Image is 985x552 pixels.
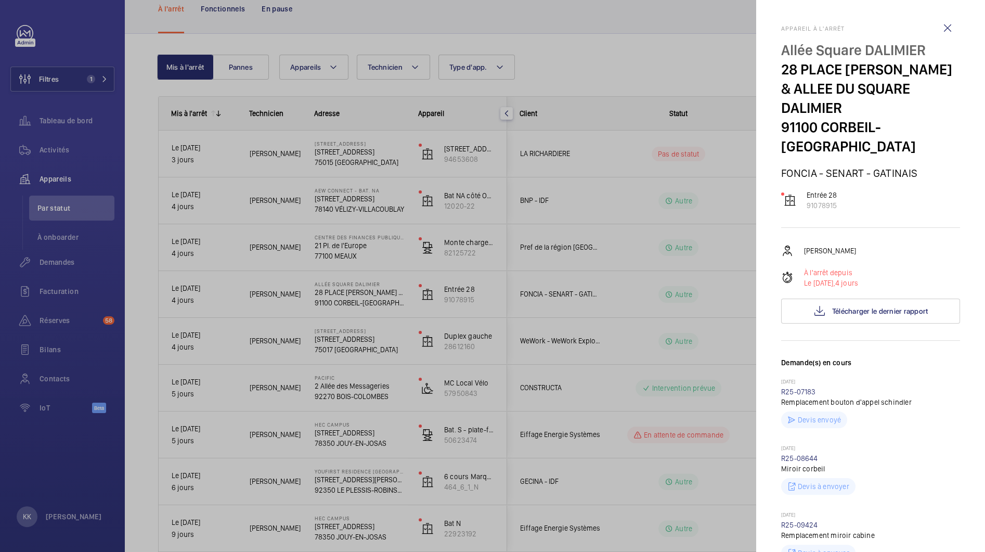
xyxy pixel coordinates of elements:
p: Entrée 28 [807,190,837,200]
p: Miroir corbeil [781,464,960,474]
p: 91078915 [807,200,837,211]
p: [PERSON_NAME] [804,246,856,256]
a: R25-08644 [781,454,818,463]
p: FONCIA - SENART - GATINAIS [781,166,960,179]
p: Devis à envoyer [798,481,849,492]
img: elevator.svg [784,194,796,207]
span: Le [DATE], [804,279,835,287]
p: [DATE] [781,378,960,387]
p: [DATE] [781,445,960,453]
p: Remplacement bouton d'appel schindler [781,397,960,407]
p: Allée Square DALIMIER [781,41,960,60]
p: 4 jours [804,278,858,288]
p: Remplacement miroir cabine [781,530,960,541]
h2: Appareil à l'arrêt [781,25,960,32]
a: R25-09424 [781,521,818,529]
button: Télécharger le dernier rapport [781,299,960,324]
p: À l'arrêt depuis [804,267,858,278]
h3: Demande(s) en cours [781,357,960,378]
p: Devis envoyé [798,415,841,425]
span: Télécharger le dernier rapport [832,307,928,315]
p: [DATE] [781,511,960,520]
p: 91100 CORBEIL-[GEOGRAPHIC_DATA] [781,118,960,156]
p: 28 PLACE [PERSON_NAME] & ALLEE DU SQUARE DALIMIER [781,60,960,118]
a: R25-07183 [781,388,816,396]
